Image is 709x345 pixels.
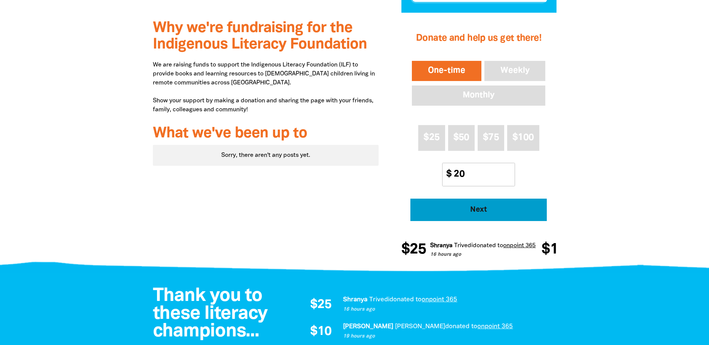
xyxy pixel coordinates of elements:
span: $25 [310,299,332,311]
div: Paginated content [153,145,379,166]
p: We are raising funds to support the Indigenous Literacy Foundation (ILF) to provide books and lea... [153,60,379,114]
button: $100 [507,125,539,151]
button: Weekly [483,59,547,83]
span: $100 [512,133,534,142]
button: Monthly [410,84,547,107]
em: Shranya [430,243,452,248]
span: Next [421,206,537,214]
h3: What we've been up to [153,125,379,142]
span: $75 [483,133,499,142]
span: donated to [445,324,477,329]
a: onpoint 365 [503,243,535,248]
span: Why we're fundraising for the Indigenous Literacy Foundation [153,21,367,52]
span: $ [443,163,451,186]
p: 19 hours ago [343,333,549,340]
em: [PERSON_NAME] [395,324,445,329]
em: Trivedi [454,243,472,248]
p: 16 hours ago [343,306,549,313]
button: One-time [410,59,483,83]
a: onpoint 365 [422,297,457,302]
span: $50 [453,133,469,142]
button: $25 [418,125,445,151]
span: donated to [389,297,422,302]
p: 16 hours ago [430,251,535,259]
em: [PERSON_NAME] [343,324,393,329]
span: $25 [401,242,426,257]
em: Trivedi [369,297,389,302]
h2: Donate and help us get there! [410,24,547,53]
div: Donation stream [401,238,556,262]
span: $10 [310,326,332,338]
a: onpoint 365 [477,324,513,329]
span: Thank you to these literacy champions... [153,287,268,340]
input: Other [448,163,515,186]
div: Sorry, there aren't any posts yet. [153,145,379,166]
button: $50 [448,125,475,151]
span: $10 [541,242,566,257]
span: $25 [423,133,440,142]
em: Shranya [343,297,367,302]
button: Pay with Credit Card [410,199,547,221]
span: donated to [472,243,503,248]
button: $75 [478,125,504,151]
